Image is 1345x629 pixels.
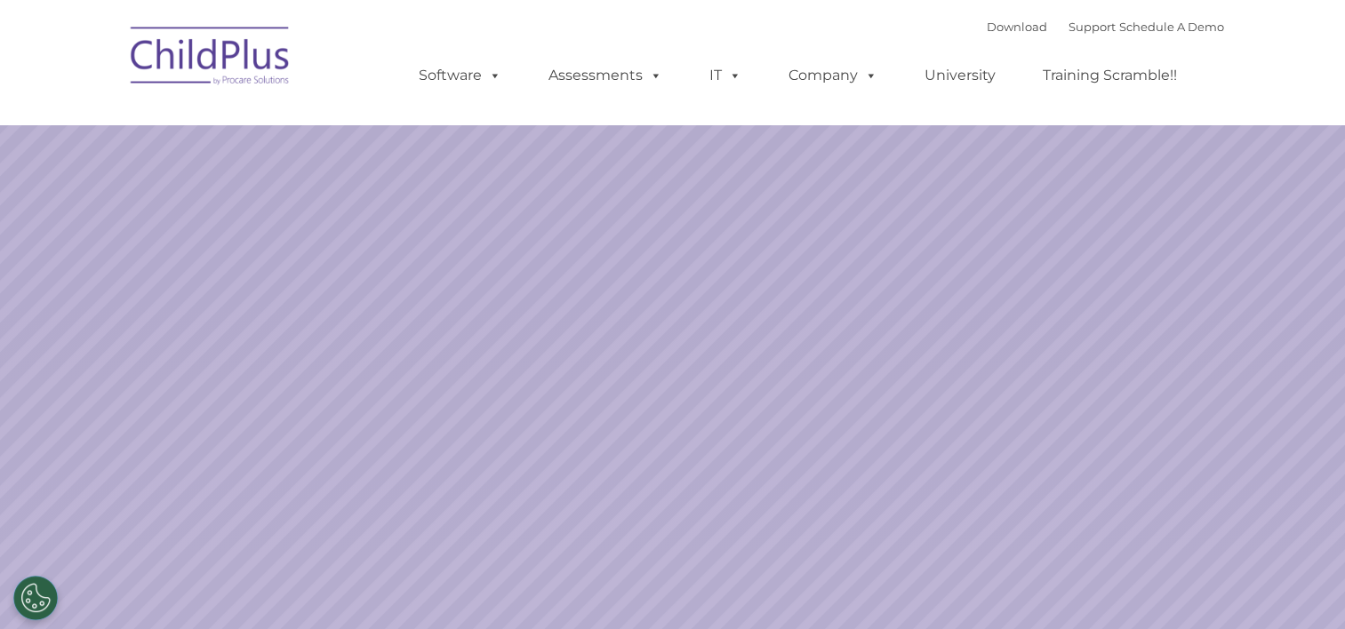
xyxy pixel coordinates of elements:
a: Schedule A Demo [1119,20,1224,34]
a: Support [1069,20,1116,34]
img: ChildPlus by Procare Solutions [122,14,300,103]
a: IT [692,58,759,93]
font: | [987,20,1224,34]
a: Assessments [531,58,680,93]
a: Download [987,20,1047,34]
a: Software [401,58,519,93]
a: Company [771,58,895,93]
a: Training Scramble!! [1025,58,1195,93]
a: University [907,58,1013,93]
button: Cookies Settings [13,576,58,620]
